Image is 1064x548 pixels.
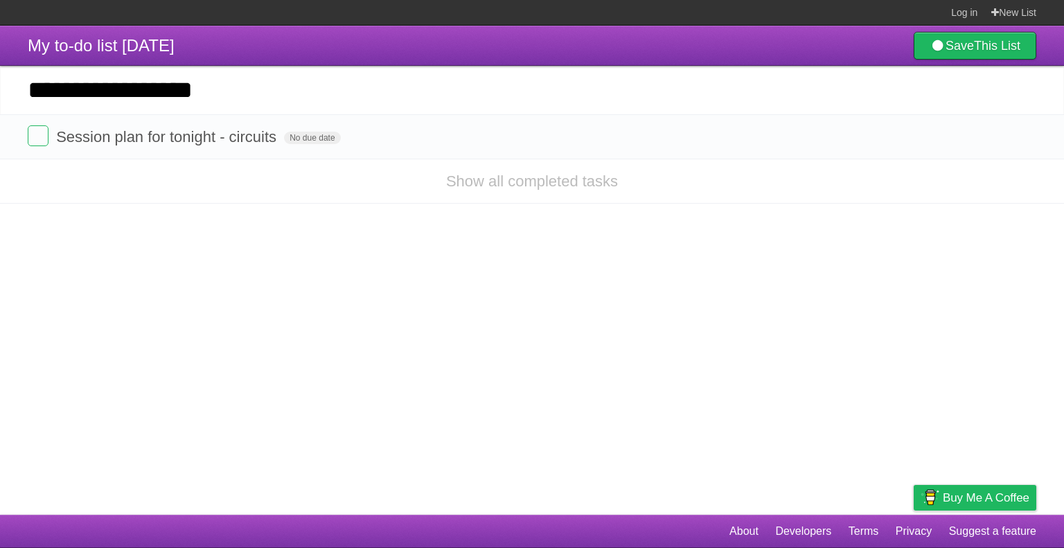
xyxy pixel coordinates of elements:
[896,518,932,545] a: Privacy
[949,518,1036,545] a: Suggest a feature
[446,173,618,190] a: Show all completed tasks
[849,518,879,545] a: Terms
[921,486,939,509] img: Buy me a coffee
[914,32,1036,60] a: SaveThis List
[729,518,759,545] a: About
[943,486,1029,510] span: Buy me a coffee
[28,36,175,55] span: My to-do list [DATE]
[284,132,340,144] span: No due date
[914,485,1036,511] a: Buy me a coffee
[775,518,831,545] a: Developers
[974,39,1020,53] b: This List
[56,128,280,145] span: Session plan for tonight - circuits
[28,125,48,146] label: Done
